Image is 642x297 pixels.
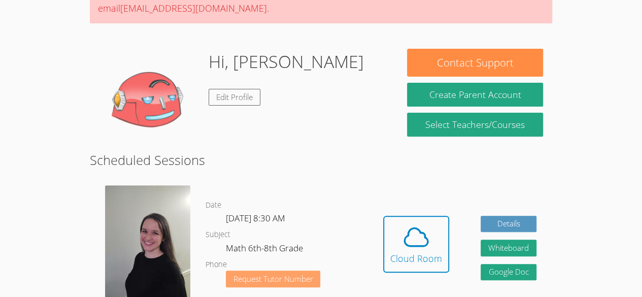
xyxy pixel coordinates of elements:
dt: Subject [206,228,230,241]
a: Google Doc [481,264,536,281]
dt: Phone [206,258,227,271]
span: Request Tutor Number [233,275,313,283]
button: Cloud Room [383,216,449,273]
span: [DATE] 8:30 AM [226,212,285,224]
img: default.png [99,49,200,150]
h1: Hi, [PERSON_NAME] [209,49,364,75]
button: Create Parent Account [407,83,543,107]
button: Request Tutor Number [226,271,321,287]
a: Details [481,216,536,233]
button: Contact Support [407,49,543,77]
div: Cloud Room [390,251,442,266]
a: Select Teachers/Courses [407,113,543,137]
dt: Date [206,199,221,212]
a: Edit Profile [209,89,260,106]
dd: Math 6th-8th Grade [226,241,305,258]
h2: Scheduled Sessions [90,150,552,170]
button: Whiteboard [481,240,536,256]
